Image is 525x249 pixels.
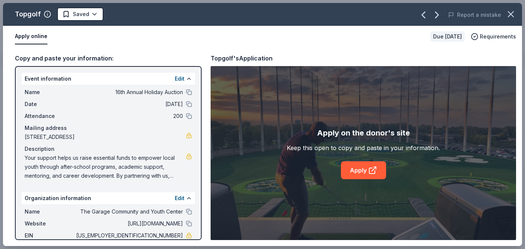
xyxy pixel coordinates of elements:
[73,10,89,19] span: Saved
[25,112,75,121] span: Attendance
[22,192,195,204] div: Organization information
[25,219,75,228] span: Website
[175,194,184,203] button: Edit
[25,124,192,133] div: Mailing address
[25,207,75,216] span: Name
[25,100,75,109] span: Date
[57,7,103,21] button: Saved
[211,53,273,63] div: Topgolf's Application
[25,133,186,141] span: [STREET_ADDRESS]
[25,231,75,240] span: EIN
[15,53,202,63] div: Copy and paste your information:
[287,143,440,152] div: Keep this open to copy and paste in your information.
[25,88,75,97] span: Name
[75,207,183,216] span: The Garage Community and Youth Center
[15,8,41,20] div: Topgolf
[75,112,183,121] span: 200
[341,161,386,179] a: Apply
[317,127,410,139] div: Apply on the donor's site
[430,31,465,42] div: Due [DATE]
[25,144,192,153] div: Description
[15,29,47,44] button: Apply online
[75,231,183,240] span: [US_EMPLOYER_IDENTIFICATION_NUMBER]
[175,74,184,83] button: Edit
[448,10,501,19] button: Report a mistake
[471,32,516,41] button: Requirements
[75,88,183,97] span: 16th Annual Holiday Auction
[480,32,516,41] span: Requirements
[75,100,183,109] span: [DATE]
[75,219,183,228] span: [URL][DOMAIN_NAME]
[22,73,195,85] div: Event information
[25,153,186,180] span: Your support helps us raise essential funds to empower local youth through after-school programs,...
